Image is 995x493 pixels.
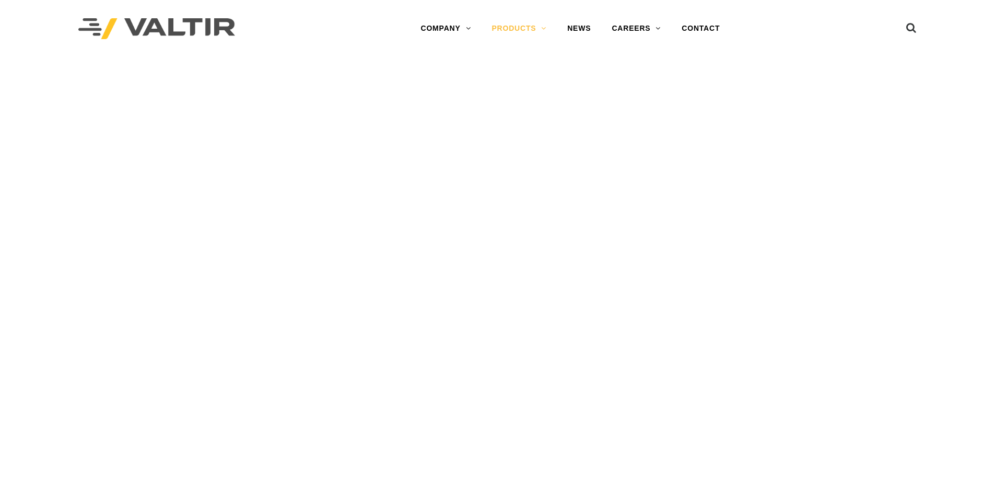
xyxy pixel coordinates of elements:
a: COMPANY [410,18,481,39]
img: Valtir [78,18,235,40]
a: NEWS [557,18,601,39]
a: CAREERS [601,18,671,39]
a: PRODUCTS [481,18,557,39]
a: CONTACT [671,18,730,39]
